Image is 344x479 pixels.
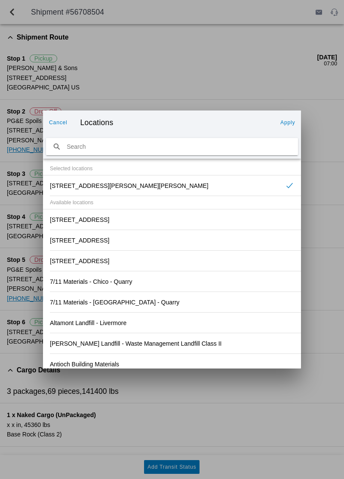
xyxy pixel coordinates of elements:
ion-item: Antioch Building Materials [43,354,301,375]
ion-button: Apply [277,116,298,129]
ion-item: [STREET_ADDRESS][PERSON_NAME][PERSON_NAME] [43,175,301,196]
ion-item: [PERSON_NAME] Landfill - Waste Management Landfill Class II [43,333,301,354]
input: search text [46,138,298,156]
ion-item: 7/11 Materials - [GEOGRAPHIC_DATA] - Quarry [43,292,301,313]
ion-item: Altamont Landfill - Livermore [43,313,301,333]
ion-item: 7/11 Materials - Chico - Quarry [43,271,301,292]
ion-item-divider: Selected locations [43,162,301,175]
ion-item: [STREET_ADDRESS] [43,251,301,271]
ion-item: [STREET_ADDRESS] [43,230,301,251]
ion-item: [STREET_ADDRESS] [43,209,301,230]
ion-item-divider: Available locations [43,196,301,209]
ion-title: Locations [72,118,276,127]
ion-button: Cancel [46,116,71,129]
